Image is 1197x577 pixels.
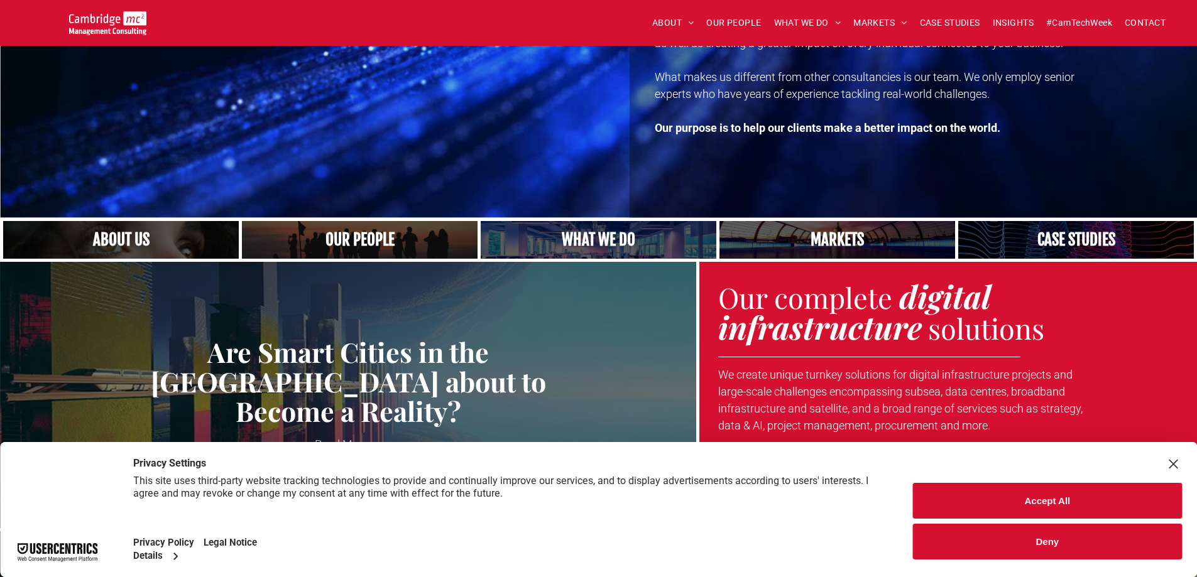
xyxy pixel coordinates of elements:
[69,11,146,35] img: Cambridge MC Logo
[655,70,1074,100] span: What makes us different from other consultancies is our team. We only employ senior experts who h...
[1118,13,1172,33] a: CONTACT
[914,13,987,33] a: CASE STUDIES
[481,221,716,259] a: A yoga teacher lifting his whole body off the ground in the peacock pose
[9,337,687,426] a: Are Smart Cities in the [GEOGRAPHIC_DATA] about to Become a Reality?
[847,13,913,33] a: MARKETS
[700,13,767,33] a: OUR PEOPLE
[718,306,922,348] strong: infrastructure
[1040,13,1118,33] a: #CamTechWeek
[242,221,478,259] a: A crowd in silhouette at sunset, on a rise or lookout point
[718,368,1083,432] span: We create unique turnkey solutions for digital infrastructure projects and large-scale challenges...
[646,13,701,33] a: ABOUT
[928,309,1044,347] span: solutions
[987,13,1040,33] a: INSIGHTS
[899,275,991,317] strong: digital
[768,13,848,33] a: WHAT WE DO
[655,19,1079,50] span: Our aim is to realise increased growth and cost savings through digital transformation, as well a...
[9,436,687,453] a: Read More →
[718,278,892,316] span: Our complete
[655,121,1000,134] strong: Our purpose is to help our clients make a better impact on the world.
[3,221,239,259] a: Close up of woman's face, centered on her eyes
